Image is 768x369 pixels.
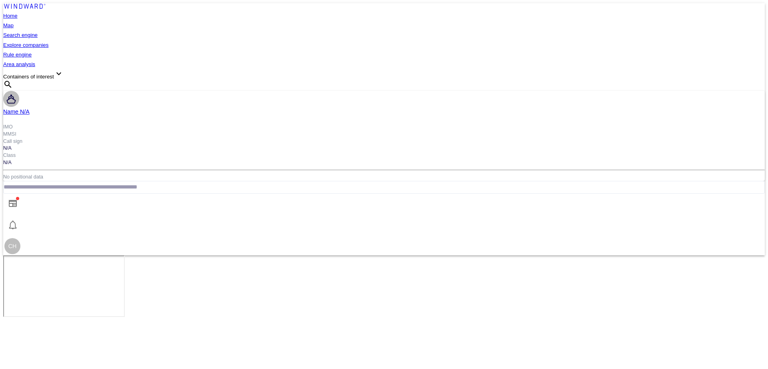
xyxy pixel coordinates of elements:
[3,138,765,145] p: Call sign
[3,69,64,80] button: Containers of interest
[3,52,32,58] a: Rule engine
[3,61,35,67] a: Area analysis
[8,243,17,249] span: CH
[3,237,22,255] button: CH
[3,174,765,181] p: No positional data
[734,333,762,363] iframe: Chat
[3,152,765,159] p: Class
[3,124,765,131] p: IMO
[3,107,765,116] a: Name N/A
[3,13,18,19] a: Home
[8,220,18,232] div: Notification center
[3,159,765,166] div: N/A
[3,42,48,48] a: Explore companies
[3,145,765,152] div: N/A
[3,22,14,28] a: Map
[3,131,765,138] p: MMSI
[3,32,38,38] a: Search engine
